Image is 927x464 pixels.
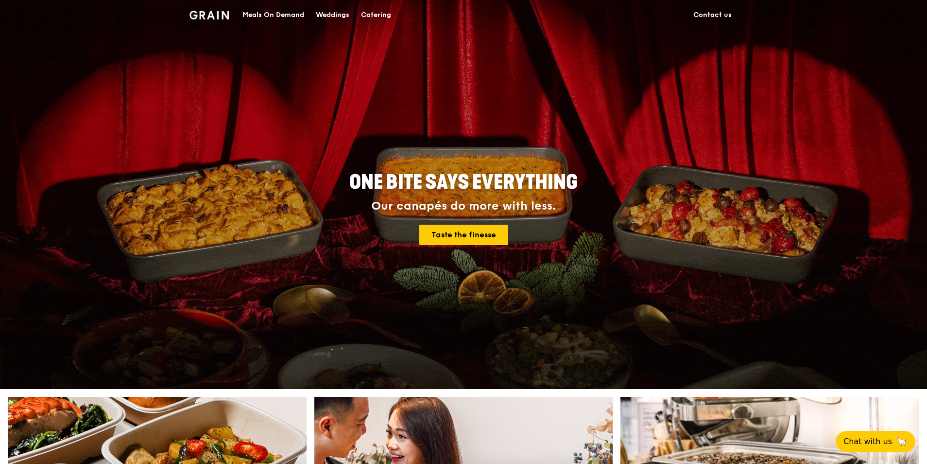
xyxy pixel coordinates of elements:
button: Chat with us🦙 [836,431,915,452]
a: Taste the finesse [419,225,508,245]
div: Meals On Demand [242,0,304,30]
img: Grain [189,11,229,19]
span: 🦙 [896,436,908,447]
div: Catering [361,0,391,30]
a: Weddings [310,0,355,30]
span: ONE BITE SAYS EVERYTHING [349,171,578,194]
span: Chat with us [843,436,892,447]
a: Contact us [687,0,738,30]
div: Weddings [316,0,349,30]
a: Catering [355,0,397,30]
div: Our canapés do more with less. [289,199,638,213]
